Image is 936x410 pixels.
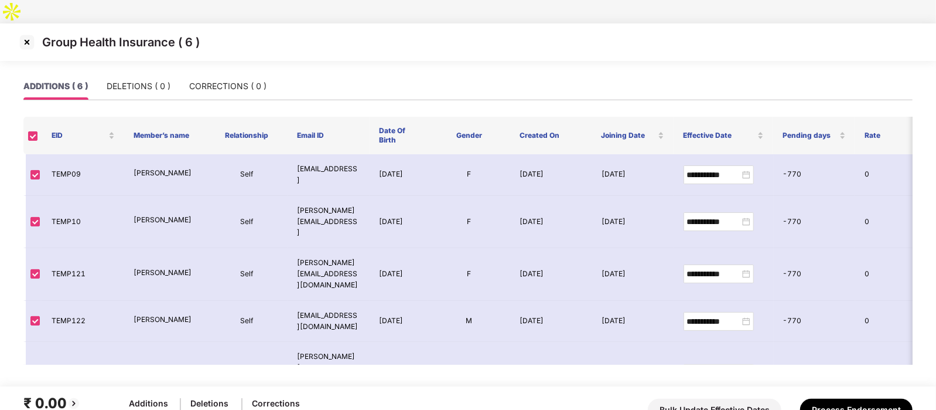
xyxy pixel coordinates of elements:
[288,196,370,249] td: [PERSON_NAME][EMAIL_ADDRESS]
[124,117,206,154] th: Member’s name
[602,131,656,140] span: Joining Date
[288,154,370,196] td: [EMAIL_ADDRESS]
[370,342,428,405] td: [DATE]
[134,267,197,279] p: [PERSON_NAME]
[510,301,592,343] td: [DATE]
[428,248,510,301] td: F
[592,301,674,343] td: [DATE]
[42,342,124,405] td: TEMP123
[370,248,428,301] td: [DATE]
[510,117,592,154] th: Created On
[428,154,510,196] td: F
[510,196,592,249] td: [DATE]
[206,301,288,343] td: Self
[510,248,592,301] td: [DATE]
[189,80,267,93] div: CORRECTIONS ( 0 )
[783,131,837,140] span: Pending days
[510,342,592,405] td: [DATE]
[18,33,36,52] img: svg+xml;base64,PHN2ZyBpZD0iQ3Jvc3MtMzJ4MzIiIHhtbG5zPSJodHRwOi8vd3d3LnczLm9yZy8yMDAwL3N2ZyIgd2lkdG...
[370,117,428,154] th: Date Of Birth
[774,196,856,249] td: -770
[674,117,773,154] th: Effective Date
[370,301,428,343] td: [DATE]
[592,196,674,249] td: [DATE]
[288,117,370,154] th: Email ID
[510,154,592,196] td: [DATE]
[370,154,428,196] td: [DATE]
[428,117,510,154] th: Gender
[42,248,124,301] td: TEMP121
[774,248,856,301] td: -770
[23,80,88,93] div: ADDITIONS ( 6 )
[592,117,674,154] th: Joining Date
[42,196,124,249] td: TEMP10
[774,342,856,405] td: -770
[774,154,856,196] td: -770
[206,117,288,154] th: Relationship
[42,154,124,196] td: TEMP09
[52,131,106,140] span: EID
[42,35,200,49] p: Group Health Insurance ( 6 )
[107,80,170,93] div: DELETIONS ( 0 )
[206,196,288,249] td: Self
[592,342,674,405] td: [DATE]
[134,215,197,226] p: [PERSON_NAME]
[206,154,288,196] td: Self
[288,342,370,405] td: [PERSON_NAME][EMAIL_ADDRESS][PERSON_NAME][DOMAIN_NAME]
[428,342,510,405] td: F
[190,397,232,410] div: Deletions
[428,301,510,343] td: M
[683,131,755,140] span: Effective Date
[774,301,856,343] td: -770
[129,397,170,410] div: Additions
[134,168,197,179] p: [PERSON_NAME]
[428,196,510,249] td: F
[773,117,855,154] th: Pending days
[592,154,674,196] td: [DATE]
[370,196,428,249] td: [DATE]
[42,301,124,343] td: TEMP122
[592,248,674,301] td: [DATE]
[206,342,288,405] td: Self
[288,301,370,343] td: [EMAIL_ADDRESS][DOMAIN_NAME]
[42,117,124,154] th: EID
[134,314,197,326] p: [PERSON_NAME]
[252,397,300,410] div: Corrections
[206,248,288,301] td: Self
[288,248,370,301] td: [PERSON_NAME][EMAIL_ADDRESS][DOMAIN_NAME]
